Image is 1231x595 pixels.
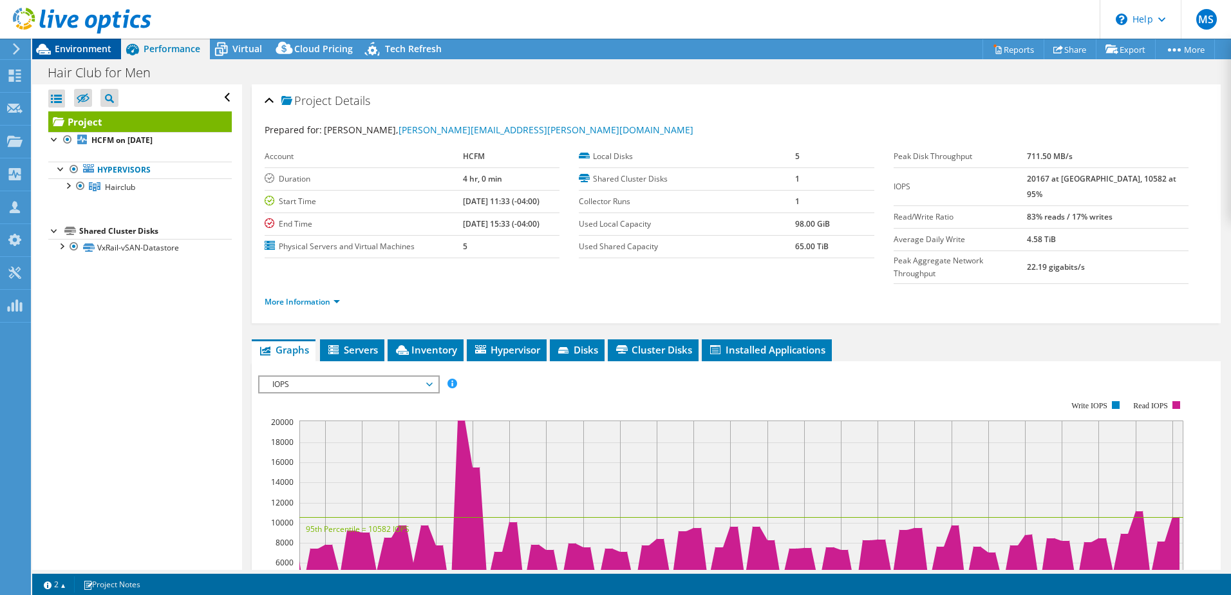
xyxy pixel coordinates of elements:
text: 14000 [271,477,294,487]
text: 20000 [271,417,294,428]
a: VxRail-vSAN-Datastore [48,239,232,256]
label: Peak Disk Throughput [894,150,1028,163]
b: HCFM on [DATE] [91,135,153,146]
a: More [1155,39,1215,59]
b: 65.00 TiB [795,241,829,252]
a: 2 [35,576,75,592]
b: 5 [463,241,467,252]
span: [PERSON_NAME], [324,124,693,136]
span: Details [335,93,370,108]
text: Read IOPS [1133,401,1168,410]
b: 22.19 gigabits/s [1027,261,1085,272]
b: 1 [795,173,800,184]
span: Project [281,95,332,108]
a: Project [48,111,232,132]
b: [DATE] 11:33 (-04:00) [463,196,540,207]
a: Hypervisors [48,162,232,178]
label: Start Time [265,195,463,208]
span: Virtual [232,42,262,55]
svg: \n [1116,14,1127,25]
label: Account [265,150,463,163]
label: End Time [265,218,463,231]
a: More Information [265,296,340,307]
label: Prepared for: [265,124,322,136]
span: Cluster Disks [614,343,692,356]
b: 4 hr, 0 min [463,173,502,184]
label: Average Daily Write [894,233,1028,246]
text: 12000 [271,497,294,508]
span: Cloud Pricing [294,42,353,55]
b: [DATE] 15:33 (-04:00) [463,218,540,229]
a: HCFM on [DATE] [48,132,232,149]
label: Local Disks [579,150,795,163]
a: Project Notes [74,576,149,592]
text: 18000 [271,437,294,448]
label: Used Local Capacity [579,218,795,231]
span: Environment [55,42,111,55]
span: Hairclub [105,182,135,193]
span: Servers [326,343,378,356]
b: 711.50 MB/s [1027,151,1073,162]
b: 1 [795,196,800,207]
label: Read/Write Ratio [894,211,1028,223]
h1: Hair Club for Men [42,66,171,80]
b: 20167 at [GEOGRAPHIC_DATA], 10582 at 95% [1027,173,1176,200]
b: 5 [795,151,800,162]
b: 98.00 GiB [795,218,830,229]
div: Shared Cluster Disks [79,223,232,239]
span: IOPS [266,377,431,392]
label: Physical Servers and Virtual Machines [265,240,463,253]
b: HCFM [463,151,485,162]
text: 8000 [276,537,294,548]
text: 6000 [276,557,294,568]
label: Duration [265,173,463,185]
span: Installed Applications [708,343,825,356]
text: 10000 [271,517,294,528]
text: 95th Percentile = 10582 IOPS [306,524,409,534]
label: Shared Cluster Disks [579,173,795,185]
text: 16000 [271,457,294,467]
label: Used Shared Capacity [579,240,795,253]
label: IOPS [894,180,1028,193]
span: Hypervisor [473,343,540,356]
span: Graphs [258,343,309,356]
span: Performance [144,42,200,55]
a: Hairclub [48,178,232,195]
span: MS [1196,9,1217,30]
label: Collector Runs [579,195,795,208]
label: Peak Aggregate Network Throughput [894,254,1028,280]
span: Tech Refresh [385,42,442,55]
a: [PERSON_NAME][EMAIL_ADDRESS][PERSON_NAME][DOMAIN_NAME] [399,124,693,136]
text: Write IOPS [1071,401,1107,410]
span: Disks [556,343,598,356]
span: Inventory [394,343,457,356]
b: 4.58 TiB [1027,234,1056,245]
a: Reports [982,39,1044,59]
b: 83% reads / 17% writes [1027,211,1113,222]
a: Export [1096,39,1156,59]
a: Share [1044,39,1096,59]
